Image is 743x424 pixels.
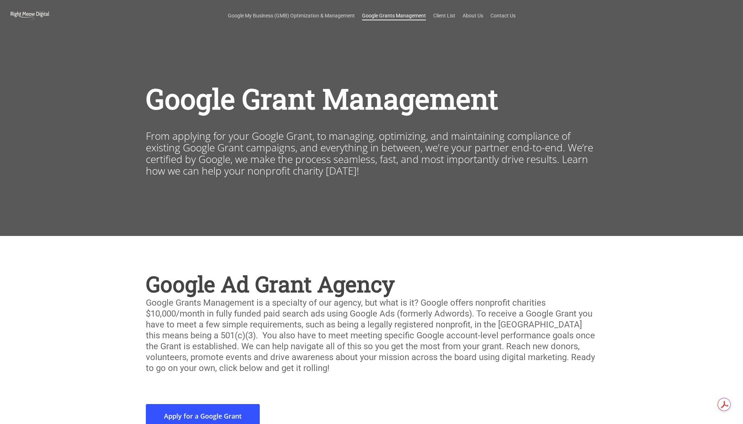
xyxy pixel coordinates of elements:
[433,12,455,19] a: Client List
[164,412,242,420] span: Apply for a Google Grant
[463,12,483,19] a: About Us
[146,297,598,374] p: Google Grants Management is a specialty of our agency, but what is it? Google offers nonprofit ch...
[362,12,426,19] a: Google Grants Management
[146,81,598,116] h1: Google Grant Management
[490,12,516,19] a: Contact Us
[228,12,355,19] a: Google My Business (GMB) Optimization & Management
[146,129,593,178] span: From applying for your Google Grant, to managing, optimizing, and maintaining compliance of exist...
[146,273,598,295] h1: Google Ad Grant Agency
